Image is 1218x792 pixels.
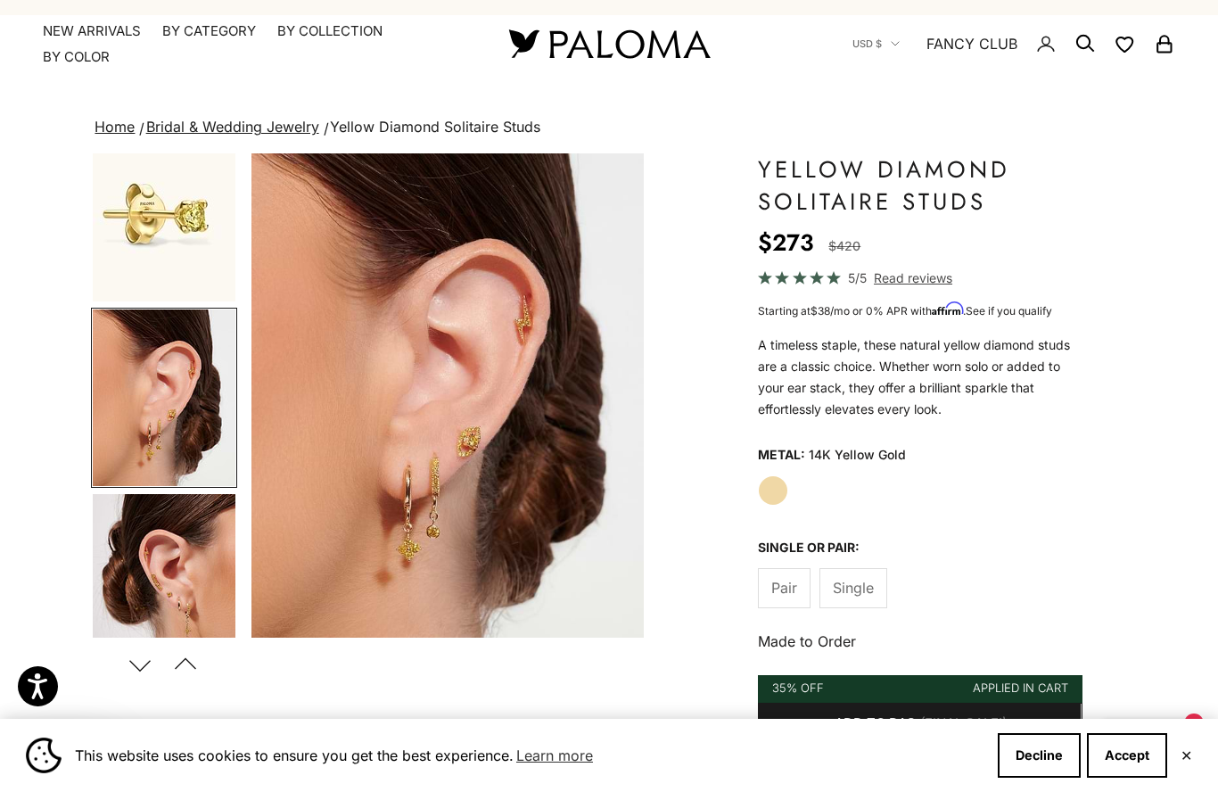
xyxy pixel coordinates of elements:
button: Go to item 3 [91,308,237,488]
summary: By Color [43,48,110,66]
a: 5/5 Read reviews [758,268,1082,288]
span: Starting at /mo or 0% APR with . [758,304,1052,318]
span: Pair [771,576,797,599]
button: Go to item 2 [91,123,237,303]
summary: By Category [162,22,256,40]
span: $38 [811,304,830,318]
legend: Metal: [758,441,805,468]
div: Applied in cart [973,679,1068,697]
img: #YellowGold #RoseGold #WhiteGold [93,309,235,486]
a: Home [95,118,135,136]
span: Add to bag [835,713,916,735]
a: Bridal & Wedding Jewelry [146,118,319,136]
button: Go to item 4 [91,492,237,672]
a: Learn more [514,742,596,769]
span: This website uses cookies to ensure you get the best experience. [75,742,983,769]
nav: breadcrumbs [91,115,1126,140]
a: NEW ARRIVALS [43,22,141,40]
button: USD $ [852,36,900,52]
a: FANCY CLUB [926,32,1017,55]
img: Cookie banner [26,738,62,773]
span: Affirm [932,302,963,316]
p: A timeless staple, these natural yellow diamond studs are a classic choice. Whether worn solo or ... [758,334,1082,420]
button: Decline [998,733,1081,778]
button: Add to bag (Final Sale!) [758,703,1082,746]
span: Single [833,576,874,599]
p: Made to Order [758,630,1082,653]
button: Accept [1087,733,1167,778]
summary: By Collection [277,22,383,40]
h1: Yellow Diamond Solitaire Studs [758,153,1082,218]
span: (Final Sale!) [919,713,1006,735]
img: #YellowGold #RoseGold #WhiteGold [251,153,644,638]
div: Item 3 of 11 [251,153,644,638]
div: 35% Off [772,679,824,697]
compare-at-price: $420 [828,235,860,257]
span: Yellow Diamond Solitaire Studs [330,118,540,136]
img: #YellowGold [93,125,235,301]
img: #YellowGold #RoseGold #WhiteGold [93,494,235,671]
a: See if you qualify - Learn more about Affirm Financing (opens in modal) [966,304,1052,318]
button: Close [1181,750,1192,761]
sale-price: $273 [758,225,814,260]
legend: Single or Pair: [758,534,860,561]
nav: Primary navigation [43,22,466,66]
variant-option-value: 14K Yellow Gold [809,441,906,468]
span: 5/5 [848,268,867,288]
span: USD $ [852,36,882,52]
nav: Secondary navigation [852,15,1175,72]
span: Read reviews [874,268,952,288]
